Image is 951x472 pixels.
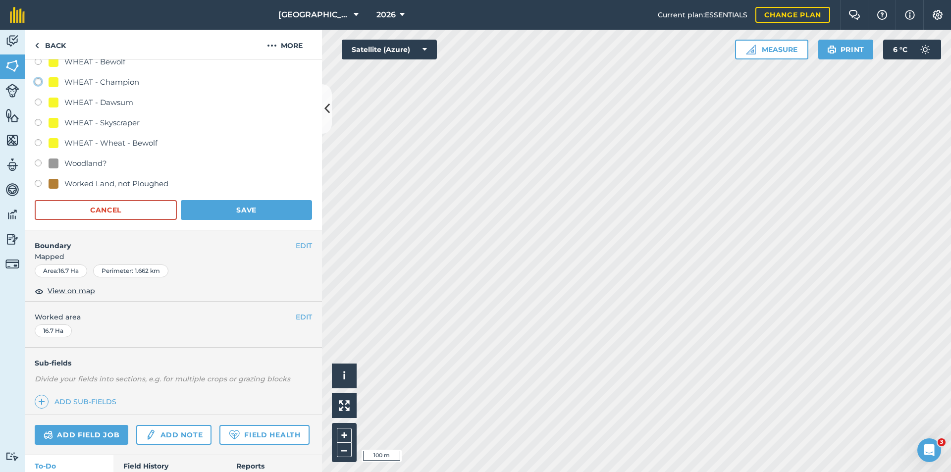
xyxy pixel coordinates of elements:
[332,364,357,388] button: i
[5,58,19,73] img: svg+xml;base64,PHN2ZyB4bWxucz0iaHR0cDovL3d3dy53My5vcmcvMjAwMC9zdmciIHdpZHRoPSI1NiIgaGVpZ2h0PSI2MC...
[376,9,396,21] span: 2026
[337,443,352,457] button: –
[296,240,312,251] button: EDIT
[755,7,830,23] a: Change plan
[296,312,312,322] button: EDIT
[267,40,277,52] img: svg+xml;base64,PHN2ZyB4bWxucz0iaHR0cDovL3d3dy53My5vcmcvMjAwMC9zdmciIHdpZHRoPSIyMCIgaGVpZ2h0PSIyNC...
[35,285,95,297] button: View on map
[827,44,837,55] img: svg+xml;base64,PHN2ZyB4bWxucz0iaHR0cDovL3d3dy53My5vcmcvMjAwMC9zdmciIHdpZHRoPSIxOSIgaGVpZ2h0PSIyNC...
[938,438,946,446] span: 3
[5,207,19,222] img: svg+xml;base64,PD94bWwgdmVyc2lvbj0iMS4wIiBlbmNvZGluZz0idXRmLTgiPz4KPCEtLSBHZW5lcmF0b3I6IEFkb2JlIE...
[25,251,322,262] span: Mapped
[5,257,19,271] img: svg+xml;base64,PD94bWwgdmVyc2lvbj0iMS4wIiBlbmNvZGluZz0idXRmLTgiPz4KPCEtLSBHZW5lcmF0b3I6IEFkb2JlIE...
[343,369,346,382] span: i
[35,40,39,52] img: svg+xml;base64,PHN2ZyB4bWxucz0iaHR0cDovL3d3dy53My5vcmcvMjAwMC9zdmciIHdpZHRoPSI5IiBoZWlnaHQ9IjI0Ii...
[145,429,156,441] img: svg+xml;base64,PD94bWwgdmVyc2lvbj0iMS4wIiBlbmNvZGluZz0idXRmLTgiPz4KPCEtLSBHZW5lcmF0b3I6IEFkb2JlIE...
[136,425,211,445] a: Add note
[278,9,350,21] span: [GEOGRAPHIC_DATA]
[64,137,158,149] div: WHEAT - Wheat - Bewolf
[883,40,941,59] button: 6 °C
[5,157,19,172] img: svg+xml;base64,PD94bWwgdmVyc2lvbj0iMS4wIiBlbmNvZGluZz0idXRmLTgiPz4KPCEtLSBHZW5lcmF0b3I6IEFkb2JlIE...
[248,30,322,59] button: More
[25,30,76,59] a: Back
[932,10,944,20] img: A cog icon
[746,45,756,54] img: Ruler icon
[876,10,888,20] img: A question mark icon
[10,7,25,23] img: fieldmargin Logo
[35,285,44,297] img: svg+xml;base64,PHN2ZyB4bWxucz0iaHR0cDovL3d3dy53My5vcmcvMjAwMC9zdmciIHdpZHRoPSIxOCIgaGVpZ2h0PSIyNC...
[25,230,296,251] h4: Boundary
[64,157,107,169] div: Woodland?
[35,312,312,322] span: Worked area
[48,285,95,296] span: View on map
[93,264,168,277] div: Perimeter : 1.662 km
[181,200,312,220] button: Save
[917,438,941,462] iframe: Intercom live chat
[5,182,19,197] img: svg+xml;base64,PD94bWwgdmVyc2lvbj0iMS4wIiBlbmNvZGluZz0idXRmLTgiPz4KPCEtLSBHZW5lcmF0b3I6IEFkb2JlIE...
[337,428,352,443] button: +
[735,40,808,59] button: Measure
[64,178,168,190] div: Worked Land, not Ploughed
[5,452,19,461] img: svg+xml;base64,PD94bWwgdmVyc2lvbj0iMS4wIiBlbmNvZGluZz0idXRmLTgiPz4KPCEtLSBHZW5lcmF0b3I6IEFkb2JlIE...
[64,117,140,129] div: WHEAT - Skyscraper
[25,358,322,368] h4: Sub-fields
[35,395,120,409] a: Add sub-fields
[893,40,907,59] span: 6 ° C
[905,9,915,21] img: svg+xml;base64,PHN2ZyB4bWxucz0iaHR0cDovL3d3dy53My5vcmcvMjAwMC9zdmciIHdpZHRoPSIxNyIgaGVpZ2h0PSIxNy...
[64,97,133,108] div: WHEAT - Dawsum
[35,264,87,277] div: Area : 16.7 Ha
[35,200,177,220] button: Cancel
[5,133,19,148] img: svg+xml;base64,PHN2ZyB4bWxucz0iaHR0cDovL3d3dy53My5vcmcvMjAwMC9zdmciIHdpZHRoPSI1NiIgaGVpZ2h0PSI2MC...
[915,40,935,59] img: svg+xml;base64,PD94bWwgdmVyc2lvbj0iMS4wIiBlbmNvZGluZz0idXRmLTgiPz4KPCEtLSBHZW5lcmF0b3I6IEFkb2JlIE...
[38,396,45,408] img: svg+xml;base64,PHN2ZyB4bWxucz0iaHR0cDovL3d3dy53My5vcmcvMjAwMC9zdmciIHdpZHRoPSIxNCIgaGVpZ2h0PSIyNC...
[219,425,309,445] a: Field Health
[44,429,53,441] img: svg+xml;base64,PD94bWwgdmVyc2lvbj0iMS4wIiBlbmNvZGluZz0idXRmLTgiPz4KPCEtLSBHZW5lcmF0b3I6IEFkb2JlIE...
[35,374,290,383] em: Divide your fields into sections, e.g. for multiple crops or grazing blocks
[342,40,437,59] button: Satellite (Azure)
[5,108,19,123] img: svg+xml;base64,PHN2ZyB4bWxucz0iaHR0cDovL3d3dy53My5vcmcvMjAwMC9zdmciIHdpZHRoPSI1NiIgaGVpZ2h0PSI2MC...
[339,400,350,411] img: Four arrows, one pointing top left, one top right, one bottom right and the last bottom left
[848,10,860,20] img: Two speech bubbles overlapping with the left bubble in the forefront
[658,9,747,20] span: Current plan : ESSENTIALS
[64,56,125,68] div: WHEAT - Bewolf
[64,76,139,88] div: WHEAT - Champion
[5,232,19,247] img: svg+xml;base64,PD94bWwgdmVyc2lvbj0iMS4wIiBlbmNvZGluZz0idXRmLTgiPz4KPCEtLSBHZW5lcmF0b3I6IEFkb2JlIE...
[5,84,19,98] img: svg+xml;base64,PD94bWwgdmVyc2lvbj0iMS4wIiBlbmNvZGluZz0idXRmLTgiPz4KPCEtLSBHZW5lcmF0b3I6IEFkb2JlIE...
[35,425,128,445] a: Add field job
[35,324,72,337] div: 16.7 Ha
[5,34,19,49] img: svg+xml;base64,PD94bWwgdmVyc2lvbj0iMS4wIiBlbmNvZGluZz0idXRmLTgiPz4KPCEtLSBHZW5lcmF0b3I6IEFkb2JlIE...
[818,40,874,59] button: Print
